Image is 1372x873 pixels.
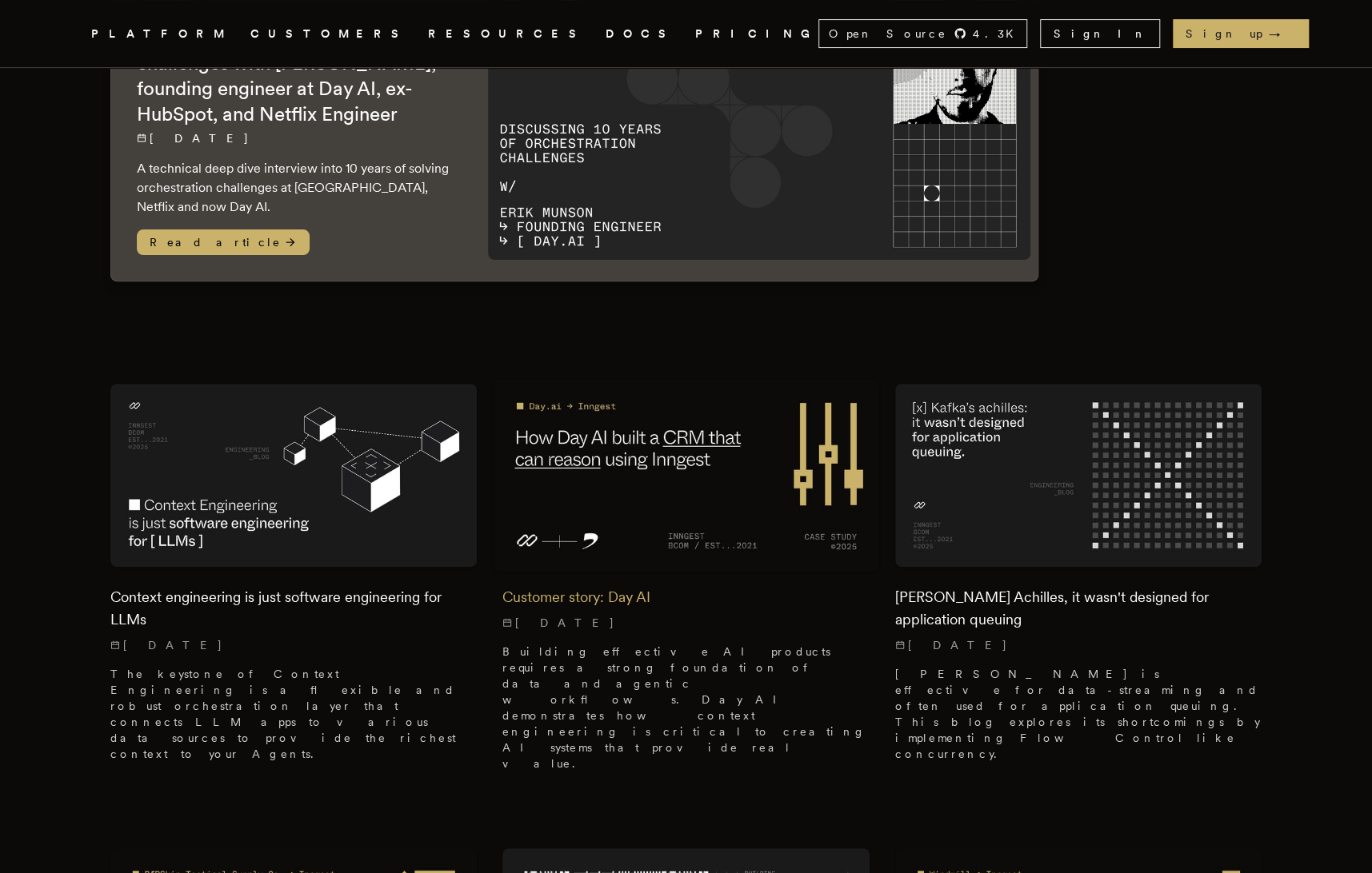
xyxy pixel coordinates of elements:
span: → [1269,26,1296,42]
a: Featured image for Customer story: Day AI blog postCustomer story: Day AI[DATE] Building effectiv... [502,384,870,784]
p: [DATE] [110,637,478,653]
span: Open Source [829,26,947,42]
p: [DATE] [502,615,870,631]
span: Read article [137,229,310,255]
button: PLATFORM [91,24,231,44]
h2: [PERSON_NAME] Achilles, it wasn't designed for application queuing [895,586,1262,631]
p: [PERSON_NAME] is effective for data-streaming and often used for application queuing. This blog e... [895,666,1262,762]
p: Building effective AI products requires a strong foundation of data and agentic workflows. Day AI... [502,644,870,771]
a: DOCS [606,24,676,44]
p: [DATE] [137,130,456,146]
span: 4.3 K [973,26,1023,42]
a: Sign In [1040,19,1160,48]
img: Featured image for Kafka's Achilles, it wasn't designed for application queuing blog post [895,384,1262,567]
h2: Context engineering is just software engineering for LLMs [110,586,478,631]
a: CUSTOMERS [250,24,409,44]
a: Featured image for Kafka's Achilles, it wasn't designed for application queuing blog post[PERSON_... [895,384,1262,775]
img: Featured image for Context engineering is just software engineering for LLMs blog post [110,384,478,567]
button: RESOURCES [428,24,586,44]
h2: Customer story: Day AI [502,586,870,608]
h2: Discussing 10 years of orchestration challenges with [PERSON_NAME], founding engineer at Day AI, ... [137,25,456,127]
p: The keystone of Context Engineering is a flexible and robust orchestration layer that connects LL... [110,666,478,762]
p: [DATE] [895,637,1262,653]
a: Featured image for Context engineering is just software engineering for LLMs blog postContext eng... [110,384,478,775]
img: Featured image for Customer story: Day AI blog post [494,379,879,572]
p: A technical deep dive interview into 10 years of solving orchestration challenges at [GEOGRAPHIC_... [137,159,456,217]
a: Sign up [1173,19,1309,48]
a: PRICING [695,24,818,44]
